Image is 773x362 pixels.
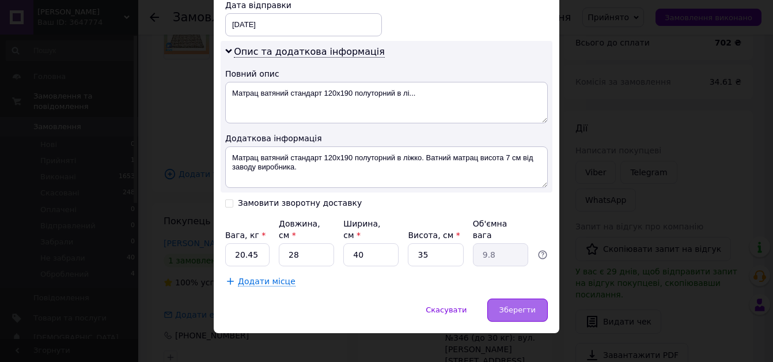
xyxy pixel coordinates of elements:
span: Опис та додаткова інформація [234,46,385,58]
span: Скасувати [426,306,467,314]
div: Повний опис [225,68,548,80]
label: Вага, кг [225,231,266,240]
textarea: Матрац ватяний стандарт 120х190 полуторний в лі... [225,82,548,123]
label: Ширина, см [343,219,380,240]
textarea: Матрац ватяний стандарт 120х190 полуторний в ліжко. Ватний матрац висота 7 см від заводу виробника. [225,146,548,188]
div: Об'ємна вага [473,218,528,241]
div: Замовити зворотну доставку [238,198,362,208]
label: Довжина, см [279,219,320,240]
label: Висота, см [408,231,460,240]
span: Додати місце [238,277,295,286]
div: Додаткова інформація [225,133,548,144]
span: Зберегти [499,306,536,314]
